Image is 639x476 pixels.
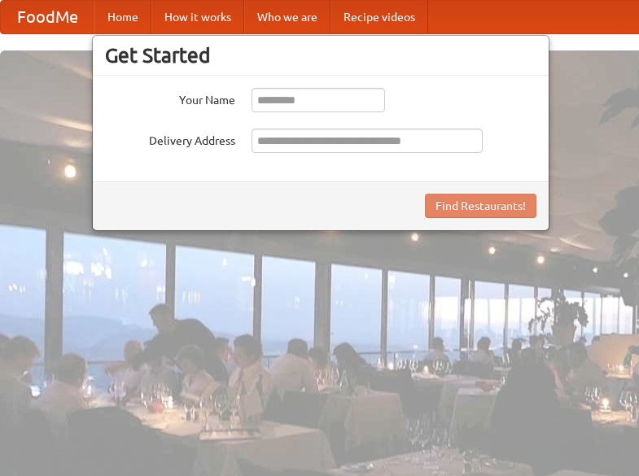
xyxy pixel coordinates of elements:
[425,194,536,218] button: Find Restaurants!
[1,1,94,33] a: FoodMe
[94,1,151,33] a: Home
[244,1,330,33] a: Who we are
[105,43,536,68] h3: Get Started
[330,1,428,33] a: Recipe videos
[151,1,244,33] a: How it works
[105,88,235,108] label: Your Name
[105,129,235,149] label: Delivery Address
